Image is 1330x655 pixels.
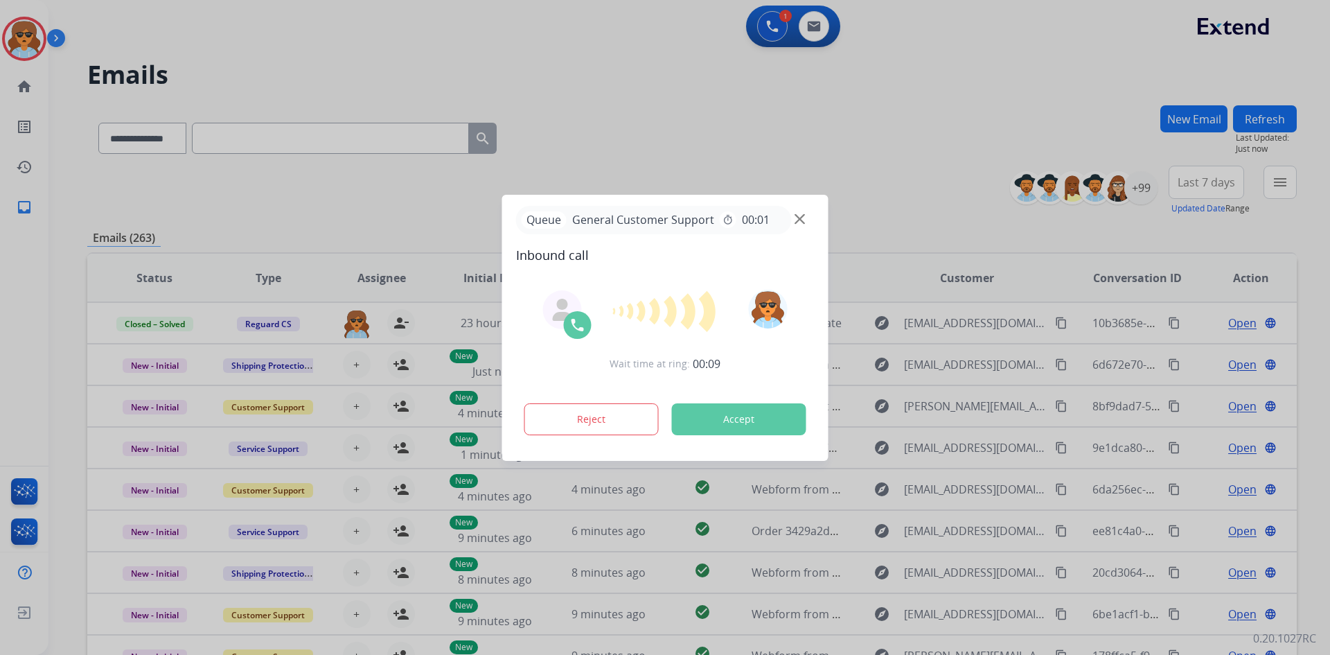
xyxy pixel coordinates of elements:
[742,211,770,228] span: 00:01
[748,290,787,329] img: avatar
[524,403,659,435] button: Reject
[569,317,586,333] img: call-icon
[722,214,734,225] mat-icon: timer
[1253,630,1316,647] p: 0.20.1027RC
[567,211,720,228] span: General Customer Support
[522,211,567,229] p: Queue
[551,299,574,321] img: agent-avatar
[693,356,720,372] span: 00:09
[672,403,806,435] button: Accept
[795,213,805,224] img: close-button
[516,245,815,265] span: Inbound call
[610,357,690,371] span: Wait time at ring:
